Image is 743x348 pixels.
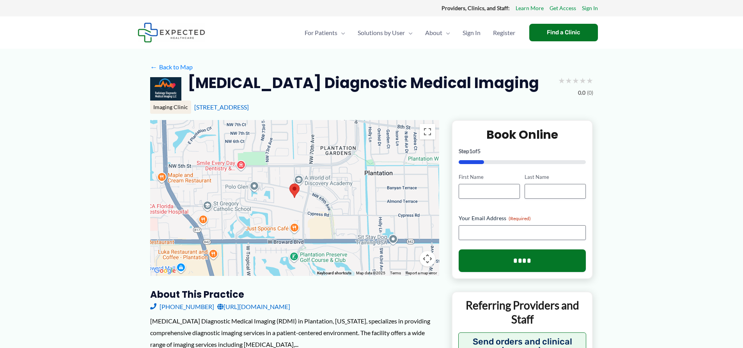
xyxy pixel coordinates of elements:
[459,173,520,181] label: First Name
[425,19,442,46] span: About
[420,251,435,267] button: Map camera controls
[456,19,487,46] a: Sign In
[442,5,510,11] strong: Providers, Clinics, and Staff:
[493,19,515,46] span: Register
[509,216,531,221] span: (Required)
[150,288,439,300] h3: About this practice
[150,301,214,313] a: [PHONE_NUMBER]
[138,23,205,42] img: Expected Healthcare Logo - side, dark font, small
[150,101,191,114] div: Imaging Clinic
[317,270,351,276] button: Keyboard shortcuts
[525,173,586,181] label: Last Name
[442,19,450,46] span: Menu Toggle
[459,148,586,154] p: Step of
[578,88,585,98] span: 0.0
[579,73,586,88] span: ★
[406,271,437,275] a: Report a map error
[298,19,521,46] nav: Primary Site Navigation
[150,61,193,73] a: ←Back to Map
[582,3,598,13] a: Sign In
[587,88,593,98] span: (0)
[459,214,586,222] label: Your Email Address
[217,301,290,313] a: [URL][DOMAIN_NAME]
[458,298,587,327] p: Referring Providers and Staff
[420,124,435,140] button: Toggle fullscreen view
[463,19,481,46] span: Sign In
[305,19,337,46] span: For Patients
[529,24,598,41] a: Find a Clinic
[477,148,481,154] span: 5
[188,73,539,92] h2: [MEDICAL_DATA] Diagnostic Medical Imaging
[419,19,456,46] a: AboutMenu Toggle
[572,73,579,88] span: ★
[194,103,249,111] a: [STREET_ADDRESS]
[405,19,413,46] span: Menu Toggle
[558,73,565,88] span: ★
[550,3,576,13] a: Get Access
[150,63,158,71] span: ←
[390,271,401,275] a: Terms (opens in new tab)
[152,266,178,276] a: Open this area in Google Maps (opens a new window)
[358,19,405,46] span: Solutions by User
[586,73,593,88] span: ★
[565,73,572,88] span: ★
[356,271,385,275] span: Map data ©2025
[516,3,544,13] a: Learn More
[337,19,345,46] span: Menu Toggle
[298,19,351,46] a: For PatientsMenu Toggle
[469,148,472,154] span: 1
[459,127,586,142] h2: Book Online
[152,266,178,276] img: Google
[487,19,521,46] a: Register
[351,19,419,46] a: Solutions by UserMenu Toggle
